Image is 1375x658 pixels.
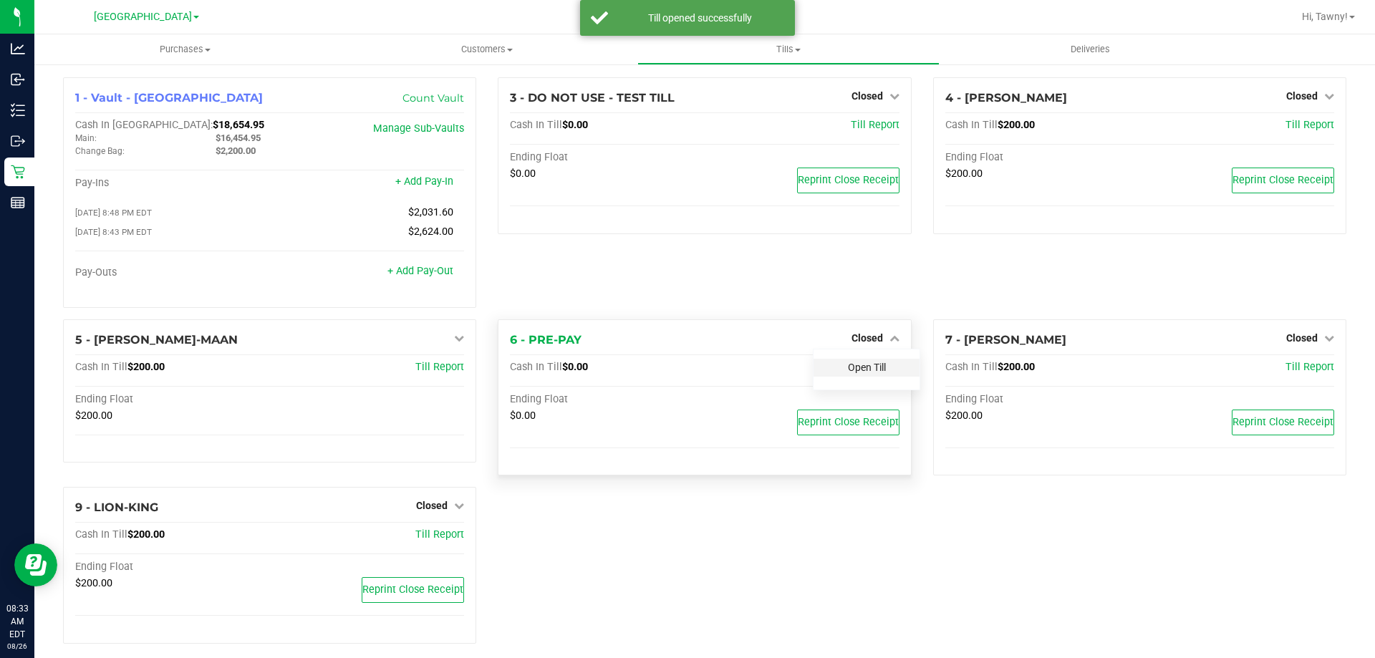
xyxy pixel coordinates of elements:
[362,577,464,603] button: Reprint Close Receipt
[415,361,464,373] a: Till Report
[851,90,883,102] span: Closed
[395,175,453,188] a: + Add Pay-In
[75,227,152,237] span: [DATE] 8:43 PM EDT
[940,34,1241,64] a: Deliveries
[945,91,1067,105] span: 4 - [PERSON_NAME]
[75,393,270,406] div: Ending Float
[11,42,25,56] inline-svg: Analytics
[638,43,938,56] span: Tills
[75,410,112,422] span: $200.00
[616,11,784,25] div: Till opened successfully
[216,132,261,143] span: $16,454.95
[75,146,125,156] span: Change Bag:
[75,500,158,514] span: 9 - LION-KING
[6,641,28,652] p: 08/26
[945,168,983,180] span: $200.00
[387,265,453,277] a: + Add Pay-Out
[562,361,588,373] span: $0.00
[75,133,97,143] span: Main:
[797,410,899,435] button: Reprint Close Receipt
[1232,168,1334,193] button: Reprint Close Receipt
[11,134,25,148] inline-svg: Outbound
[510,410,536,422] span: $0.00
[11,103,25,117] inline-svg: Inventory
[510,168,536,180] span: $0.00
[1285,361,1334,373] a: Till Report
[416,500,448,511] span: Closed
[945,410,983,422] span: $200.00
[34,43,336,56] span: Purchases
[851,332,883,344] span: Closed
[11,72,25,87] inline-svg: Inbound
[75,528,127,541] span: Cash In Till
[75,91,263,105] span: 1 - Vault - [GEOGRAPHIC_DATA]
[945,361,998,373] span: Cash In Till
[848,362,886,373] a: Open Till
[362,584,463,596] span: Reprint Close Receipt
[75,577,112,589] span: $200.00
[75,266,270,279] div: Pay-Outs
[510,119,562,131] span: Cash In Till
[75,561,270,574] div: Ending Float
[14,543,57,586] iframe: Resource center
[11,195,25,210] inline-svg: Reports
[945,333,1066,347] span: 7 - [PERSON_NAME]
[11,165,25,179] inline-svg: Retail
[373,122,464,135] a: Manage Sub-Vaults
[1051,43,1129,56] span: Deliveries
[945,151,1140,164] div: Ending Float
[510,151,705,164] div: Ending Float
[945,393,1140,406] div: Ending Float
[75,361,127,373] span: Cash In Till
[510,91,675,105] span: 3 - DO NOT USE - TEST TILL
[998,119,1035,131] span: $200.00
[402,92,464,105] a: Count Vault
[408,206,453,218] span: $2,031.60
[510,333,582,347] span: 6 - PRE-PAY
[510,393,705,406] div: Ending Float
[851,119,899,131] a: Till Report
[945,119,998,131] span: Cash In Till
[1232,416,1333,428] span: Reprint Close Receipt
[127,361,165,373] span: $200.00
[213,119,264,131] span: $18,654.95
[798,416,899,428] span: Reprint Close Receipt
[75,119,213,131] span: Cash In [GEOGRAPHIC_DATA]:
[75,177,270,190] div: Pay-Ins
[415,528,464,541] a: Till Report
[216,145,256,156] span: $2,200.00
[1286,332,1318,344] span: Closed
[408,226,453,238] span: $2,624.00
[75,208,152,218] span: [DATE] 8:48 PM EDT
[1232,174,1333,186] span: Reprint Close Receipt
[34,34,336,64] a: Purchases
[1302,11,1348,22] span: Hi, Tawny!
[510,361,562,373] span: Cash In Till
[336,34,637,64] a: Customers
[798,174,899,186] span: Reprint Close Receipt
[1285,119,1334,131] a: Till Report
[94,11,192,23] span: [GEOGRAPHIC_DATA]
[337,43,637,56] span: Customers
[637,34,939,64] a: Tills
[1286,90,1318,102] span: Closed
[127,528,165,541] span: $200.00
[1232,410,1334,435] button: Reprint Close Receipt
[797,168,899,193] button: Reprint Close Receipt
[998,361,1035,373] span: $200.00
[6,602,28,641] p: 08:33 AM EDT
[75,333,238,347] span: 5 - [PERSON_NAME]-MAAN
[562,119,588,131] span: $0.00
